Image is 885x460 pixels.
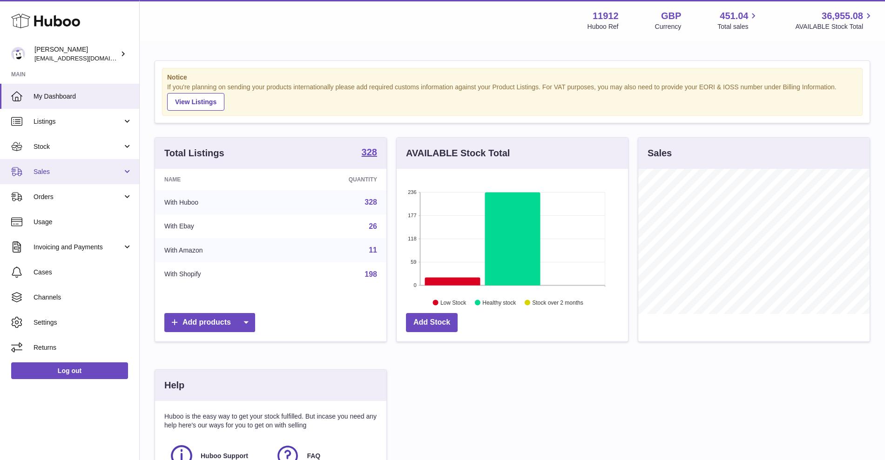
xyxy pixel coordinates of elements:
th: Name [155,169,282,190]
text: 59 [411,259,416,265]
a: 198 [365,270,377,278]
span: Channels [34,293,132,302]
span: Sales [34,167,122,176]
text: 118 [408,236,416,241]
span: Cases [34,268,132,277]
div: If you're planning on sending your products internationally please add required customs informati... [167,83,858,111]
strong: Notice [167,73,858,82]
span: Returns [34,343,132,352]
a: Add Stock [406,313,458,332]
strong: GBP [661,10,681,22]
text: Healthy stock [482,299,516,306]
span: Invoicing and Payments [34,243,122,252]
h3: AVAILABLE Stock Total [406,147,510,160]
span: Settings [34,318,132,327]
td: With Huboo [155,190,282,214]
h3: Help [164,379,184,392]
text: 0 [413,282,416,288]
strong: 328 [362,147,377,157]
h3: Sales [648,147,672,160]
div: [PERSON_NAME] [34,45,118,63]
td: With Shopify [155,262,282,287]
span: My Dashboard [34,92,132,101]
span: 451.04 [720,10,748,22]
h3: Total Listings [164,147,224,160]
td: With Ebay [155,214,282,239]
text: 236 [408,189,416,195]
strong: 11912 [593,10,619,22]
span: Stock [34,142,122,151]
a: 26 [369,222,377,230]
p: Huboo is the easy way to get your stock fulfilled. But incase you need any help here's our ways f... [164,412,377,430]
a: 36,955.08 AVAILABLE Stock Total [795,10,874,31]
text: Stock over 2 months [532,299,583,306]
span: [EMAIL_ADDRESS][DOMAIN_NAME] [34,54,137,62]
a: Log out [11,362,128,379]
img: info@carbonmyride.com [11,47,25,61]
span: AVAILABLE Stock Total [795,22,874,31]
a: 451.04 Total sales [717,10,759,31]
text: 177 [408,213,416,218]
span: Usage [34,218,132,227]
text: Low Stock [440,299,466,306]
a: 328 [362,147,377,159]
a: 11 [369,246,377,254]
span: 36,955.08 [822,10,863,22]
a: View Listings [167,93,224,111]
div: Currency [655,22,682,31]
a: 328 [365,198,377,206]
a: Add products [164,313,255,332]
span: Total sales [717,22,759,31]
td: With Amazon [155,238,282,262]
div: Huboo Ref [588,22,619,31]
span: Listings [34,117,122,126]
th: Quantity [282,169,386,190]
span: Orders [34,193,122,201]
